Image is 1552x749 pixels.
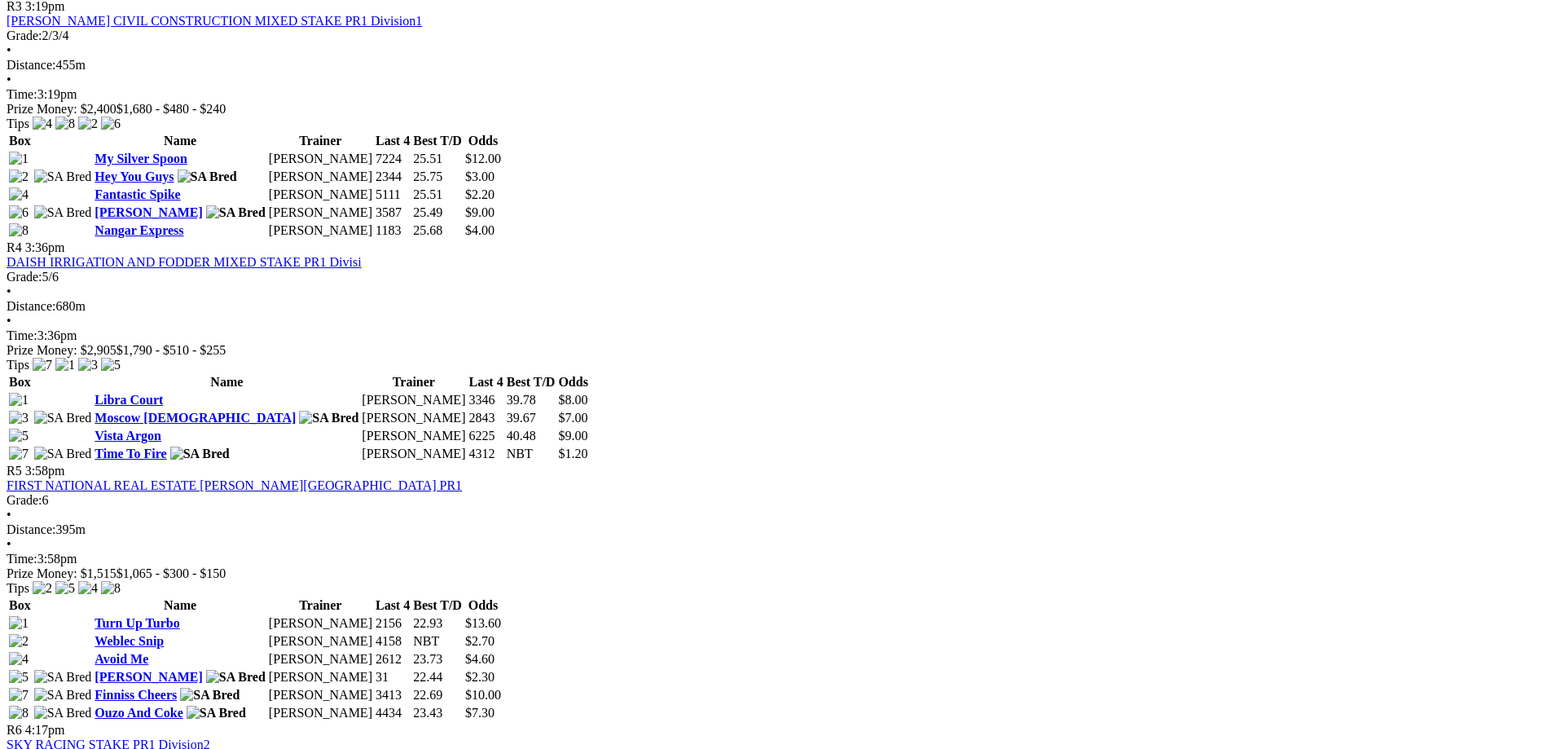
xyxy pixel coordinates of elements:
[95,187,180,201] a: Fantastic Spike
[375,705,411,721] td: 4434
[506,374,556,390] th: Best T/D
[268,615,373,632] td: [PERSON_NAME]
[412,705,463,721] td: 23.43
[9,447,29,461] img: 7
[34,411,92,425] img: SA Bred
[7,581,29,595] span: Tips
[558,393,587,407] span: $8.00
[7,299,1545,314] div: 680m
[375,151,411,167] td: 7224
[558,411,587,425] span: $7.00
[412,669,463,685] td: 22.44
[375,651,411,667] td: 2612
[7,723,22,737] span: R6
[412,615,463,632] td: 22.93
[268,669,373,685] td: [PERSON_NAME]
[9,429,29,443] img: 5
[361,392,466,408] td: [PERSON_NAME]
[465,152,501,165] span: $12.00
[9,706,29,720] img: 8
[465,223,495,237] span: $4.00
[375,169,411,185] td: 2344
[9,187,29,202] img: 4
[7,522,55,536] span: Distance:
[7,284,11,298] span: •
[268,222,373,239] td: [PERSON_NAME]
[557,374,588,390] th: Odds
[299,411,358,425] img: SA Bred
[268,597,373,614] th: Trainer
[375,205,411,221] td: 3587
[412,151,463,167] td: 25.51
[9,634,29,649] img: 2
[78,358,98,372] img: 3
[95,205,202,219] a: [PERSON_NAME]
[206,670,266,685] img: SA Bred
[7,552,1545,566] div: 3:58pm
[268,633,373,650] td: [PERSON_NAME]
[78,581,98,596] img: 4
[464,597,502,614] th: Odds
[34,670,92,685] img: SA Bred
[55,358,75,372] img: 1
[7,102,1545,117] div: Prize Money: $2,400
[361,374,466,390] th: Trainer
[268,205,373,221] td: [PERSON_NAME]
[7,493,1545,508] div: 6
[465,670,495,684] span: $2.30
[7,270,1545,284] div: 5/6
[412,187,463,203] td: 25.51
[412,597,463,614] th: Best T/D
[94,374,359,390] th: Name
[187,706,246,720] img: SA Bred
[95,429,161,443] a: Vista Argon
[33,358,52,372] img: 7
[465,706,495,720] span: $7.30
[95,652,148,666] a: Avoid Me
[95,688,177,702] a: Finniss Cheers
[268,187,373,203] td: [PERSON_NAME]
[465,652,495,666] span: $4.60
[9,393,29,408] img: 1
[95,223,183,237] a: Nangar Express
[7,255,362,269] a: DAISH IRRIGATION AND FODDER MIXED STAKE PR1 Divisi
[95,152,187,165] a: My Silver Spoon
[464,133,502,149] th: Odds
[7,552,37,566] span: Time:
[412,633,463,650] td: NBT
[361,428,466,444] td: [PERSON_NAME]
[465,634,495,648] span: $2.70
[412,687,463,703] td: 22.69
[375,597,411,614] th: Last 4
[7,87,1545,102] div: 3:19pm
[7,29,1545,43] div: 2/3/4
[95,634,164,648] a: Weblec Snip
[9,652,29,667] img: 4
[506,410,556,426] td: 39.67
[101,581,121,596] img: 8
[180,688,240,703] img: SA Bred
[468,374,503,390] th: Last 4
[7,478,462,492] a: FIRST NATIONAL REAL ESTATE [PERSON_NAME][GEOGRAPHIC_DATA] PR1
[506,392,556,408] td: 39.78
[7,240,22,254] span: R4
[7,270,42,284] span: Grade:
[7,117,29,130] span: Tips
[9,170,29,184] img: 2
[268,705,373,721] td: [PERSON_NAME]
[465,205,495,219] span: $9.00
[465,688,501,702] span: $10.00
[7,58,55,72] span: Distance:
[7,314,11,328] span: •
[465,616,501,630] span: $13.60
[7,58,1545,73] div: 455m
[9,152,29,166] img: 1
[33,581,52,596] img: 2
[375,187,411,203] td: 5111
[78,117,98,131] img: 2
[7,87,37,101] span: Time:
[7,537,11,551] span: •
[468,446,503,462] td: 4312
[412,169,463,185] td: 25.75
[7,508,11,522] span: •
